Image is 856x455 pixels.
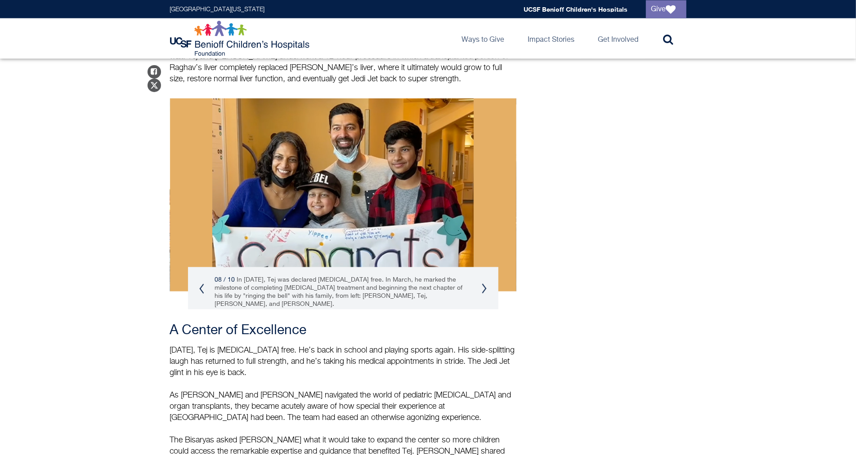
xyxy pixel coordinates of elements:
[170,323,516,339] h3: A Center of Excellence
[215,277,235,283] span: 08 / 10
[170,21,312,57] img: Logo for UCSF Benioff Children's Hospitals Foundation
[524,5,628,13] a: UCSF Benioff Children's Hospitals
[646,0,686,18] a: Give
[215,277,463,308] small: In [DATE], Tej was declared [MEDICAL_DATA] free. In March, he marked the milestone of completing ...
[591,18,646,59] a: Get Involved
[521,18,582,59] a: Impact Stories
[455,18,512,59] a: Ways to Give
[170,98,516,292] img: Tej celebrates the end of cancer treatment with his family, from left: Chetana, Tej, Nirav, and V...
[199,283,205,294] button: Previous
[170,6,265,13] a: [GEOGRAPHIC_DATA][US_STATE]
[170,345,516,424] p: [DATE], Tej is [MEDICAL_DATA] free. He’s back in school and playing sports again. His side-splitt...
[482,283,487,294] button: Next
